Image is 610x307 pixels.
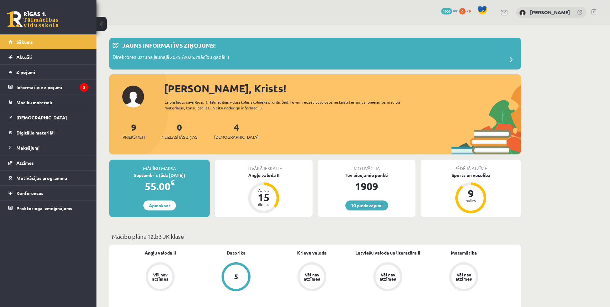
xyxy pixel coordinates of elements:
[16,130,55,135] span: Digitālie materiāli
[113,41,518,66] a: Jauns informatīvs ziņojums! Direktores uzruna jaunajā 2025./2026. mācību gadā! :)
[318,160,415,172] div: Motivācija
[421,160,521,172] div: Pēdējā atzīme
[461,188,480,199] div: 9
[8,80,88,95] a: Informatīvie ziņojumi3
[297,249,327,256] a: Krievu valoda
[254,188,273,192] div: Atlicis
[227,249,246,256] a: Datorika
[161,121,197,140] a: 0Neizlasītās ziņas
[214,121,259,140] a: 4[DEMOGRAPHIC_DATA]
[112,232,518,241] p: Mācību plāns 12.b3 JK klase
[8,50,88,64] a: Aktuāli
[161,134,197,140] span: Neizlasītās ziņas
[109,179,210,194] div: 55.00
[530,9,570,15] a: [PERSON_NAME]
[198,262,274,293] a: 5
[122,41,216,50] p: Jauns informatīvs ziņojums!
[16,115,67,120] span: [DEMOGRAPHIC_DATA]
[254,192,273,202] div: 15
[7,11,59,27] a: Rīgas 1. Tālmācības vidusskola
[441,8,458,13] a: 1909 mP
[215,172,313,179] div: Angļu valoda II
[318,179,415,194] div: 1909
[345,200,388,210] a: 10 piedāvājumi
[16,160,34,166] span: Atzīmes
[441,8,452,14] span: 1909
[164,81,521,96] div: [PERSON_NAME], Krists!
[80,83,88,92] i: 3
[16,65,88,79] legend: Ziņojumi
[459,8,474,13] a: 0 xp
[165,99,412,111] div: Laipni lūgts savā Rīgas 1. Tālmācības vidusskolas skolnieka profilā. Šeit Tu vari redzēt tuvojošo...
[8,110,88,125] a: [DEMOGRAPHIC_DATA]
[16,205,72,211] span: Proktoringa izmēģinājums
[113,53,229,62] p: Direktores uzruna jaunajā 2025./2026. mācību gadā! :)
[122,262,198,293] a: Vēl nav atzīmes
[8,125,88,140] a: Digitālie materiāli
[109,172,210,179] div: Septembris (līdz [DATE])
[8,171,88,185] a: Motivācijas programma
[109,160,210,172] div: Mācību maksa
[234,273,238,280] div: 5
[215,172,313,214] a: Angļu valoda II Atlicis 15 dienas
[16,140,88,155] legend: Maksājumi
[303,273,321,281] div: Vēl nav atzīmes
[215,160,313,172] div: Tuvākā ieskaite
[274,262,350,293] a: Vēl nav atzīmes
[254,202,273,206] div: dienas
[421,172,521,179] div: Sports un veselība
[421,172,521,214] a: Sports un veselība 9 balles
[355,249,420,256] a: Latviešu valoda un literatūra II
[145,249,176,256] a: Angļu valoda II
[467,8,471,13] span: xp
[8,201,88,216] a: Proktoringa izmēģinājums
[123,134,145,140] span: Priekšmeti
[8,65,88,79] a: Ziņojumi
[8,140,88,155] a: Maksājumi
[459,8,466,14] span: 0
[151,273,169,281] div: Vēl nav atzīmes
[8,34,88,49] a: Sākums
[16,99,52,105] span: Mācību materiāli
[214,134,259,140] span: [DEMOGRAPHIC_DATA]
[455,273,473,281] div: Vēl nav atzīmes
[16,54,32,60] span: Aktuāli
[16,39,33,45] span: Sākums
[8,186,88,200] a: Konferences
[170,178,175,187] span: €
[379,273,397,281] div: Vēl nav atzīmes
[350,262,426,293] a: Vēl nav atzīmes
[123,121,145,140] a: 9Priekšmeti
[16,175,67,181] span: Motivācijas programma
[8,95,88,110] a: Mācību materiāli
[16,80,88,95] legend: Informatīvie ziņojumi
[16,190,43,196] span: Konferences
[318,172,415,179] div: Tev pieejamie punkti
[453,8,458,13] span: mP
[519,10,526,16] img: Krists Salmins
[143,200,176,210] a: Apmaksāt
[451,249,477,256] a: Matemātika
[8,155,88,170] a: Atzīmes
[461,199,480,202] div: balles
[426,262,502,293] a: Vēl nav atzīmes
